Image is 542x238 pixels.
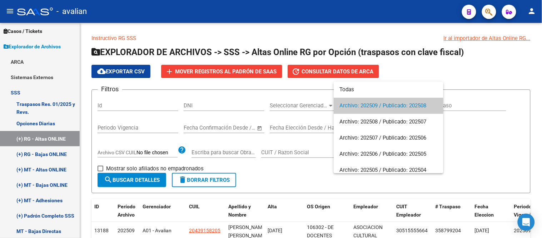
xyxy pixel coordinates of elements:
[339,162,438,178] span: Archivo: 202505 / Publicado: 202504
[518,214,535,231] div: Open Intercom Messenger
[339,98,438,114] span: Archivo: 202509 / Publicado: 202508
[339,130,438,146] span: Archivo: 202507 / Publicado: 202506
[339,114,438,130] span: Archivo: 202508 / Publicado: 202507
[339,82,438,98] span: Todas
[339,146,438,162] span: Archivo: 202506 / Publicado: 202505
